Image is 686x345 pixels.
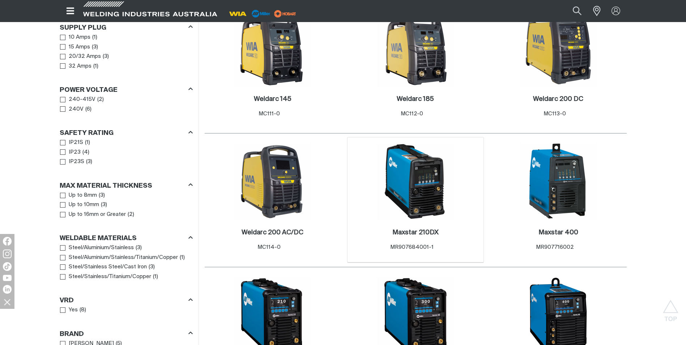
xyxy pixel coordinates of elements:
[69,43,90,51] span: 15 Amps
[3,285,12,294] img: LinkedIn
[60,95,96,105] a: 240-415V
[60,297,74,305] h3: VRD
[97,95,104,104] span: ( 2 )
[3,237,12,246] img: Facebook
[60,191,97,200] a: Up to 8mm
[60,129,114,137] h3: Safety Rating
[60,33,192,71] ul: Supply Plug
[60,191,192,220] ul: Max Material Thickness
[397,96,434,102] h2: Weldarc 185
[60,105,84,114] a: 240V
[85,139,90,147] span: ( 1 )
[259,111,280,116] span: MC111-0
[60,243,134,253] a: Steel/Aluminium/Stainless
[520,143,597,220] img: Maxstar 400
[69,210,126,219] span: Up to 16mm or Greater
[103,52,109,61] span: ( 3 )
[60,86,118,94] h3: Power Voltage
[401,111,423,116] span: MC112-0
[60,128,193,138] div: Safety Rating
[69,95,95,104] span: 240-415V
[60,157,85,167] a: IP23S
[60,24,106,32] h3: Supply Plug
[69,139,83,147] span: IP21S
[536,244,574,250] span: MR907716002
[60,42,90,52] a: 15 Amps
[390,244,434,250] span: MR907684001-1
[533,95,583,103] a: Weldarc 200 DC
[60,233,193,243] div: Weldable Materials
[180,254,185,262] span: ( 1 )
[93,62,98,71] span: ( 1 )
[397,95,434,103] a: Weldarc 185
[60,234,137,243] h3: Weldable Materials
[60,180,193,190] div: Max Material Thickness
[254,95,291,103] a: Weldarc 145
[60,182,152,190] h3: Max Material Thickness
[69,201,99,209] span: Up to 10mm
[254,96,291,102] h2: Weldarc 145
[377,9,454,87] img: Weldarc 185
[272,11,298,16] a: miller
[80,306,86,314] span: ( 8 )
[69,244,134,252] span: Steel/Aluminium/Stainless
[85,105,91,114] span: ( 6 )
[3,250,12,258] img: Instagram
[1,296,13,308] img: hide socials
[520,9,597,87] img: Weldarc 200 DC
[242,229,303,237] a: Weldarc 200 AC/DC
[101,201,107,209] span: ( 3 )
[544,111,566,116] span: MC113-0
[234,9,311,87] img: Weldarc 145
[60,210,126,220] a: Up to 16mm or Greater
[60,148,81,157] a: IP23
[257,244,281,250] span: MC114-0
[60,138,192,167] ul: Safety Rating
[60,33,91,42] a: 10 Amps
[69,158,84,166] span: IP23S
[82,148,89,157] span: ( 4 )
[60,329,193,338] div: Brand
[69,148,81,157] span: IP23
[153,273,158,281] span: ( 1 )
[60,305,192,315] ul: VRD
[555,3,589,19] input: Product name or item number...
[538,229,578,236] h2: Maxstar 400
[136,244,142,252] span: ( 3 )
[3,275,12,281] img: YouTube
[69,105,84,114] span: 240V
[60,138,84,148] a: IP21S
[92,33,97,42] span: ( 1 )
[392,229,439,236] h2: Maxstar 210DX
[3,262,12,271] img: TikTok
[60,305,78,315] a: Yes
[60,200,99,210] a: Up to 10mm
[662,300,679,316] button: Scroll to top
[69,254,178,262] span: Steel/Aluminium/Stainless/Titanium/Copper
[60,295,193,305] div: VRD
[60,243,192,281] ul: Weldable Materials
[69,273,151,281] span: Steel/Stainless/Titanium/Copper
[60,22,193,32] div: Supply Plug
[60,95,192,114] ul: Power Voltage
[69,191,97,200] span: Up to 8mm
[60,272,152,282] a: Steel/Stainless/Titanium/Copper
[60,262,147,272] a: Steel/Stainless Steel/Cast Iron
[128,210,134,219] span: ( 2 )
[86,158,92,166] span: ( 3 )
[272,8,298,19] img: miller
[60,85,193,95] div: Power Voltage
[60,253,178,263] a: Steel/Aluminium/Stainless/Titanium/Copper
[69,306,78,314] span: Yes
[565,3,589,19] button: Search products
[69,62,91,71] span: 32 Amps
[69,33,90,42] span: 10 Amps
[60,330,84,338] h3: Brand
[69,52,101,61] span: 20/32 Amps
[69,263,147,271] span: Steel/Stainless Steel/Cast Iron
[234,143,311,220] img: Weldarc 200 AC/DC
[92,43,98,51] span: ( 3 )
[377,143,454,220] img: Maxstar 210DX
[538,229,578,237] a: Maxstar 400
[60,52,101,61] a: 20/32 Amps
